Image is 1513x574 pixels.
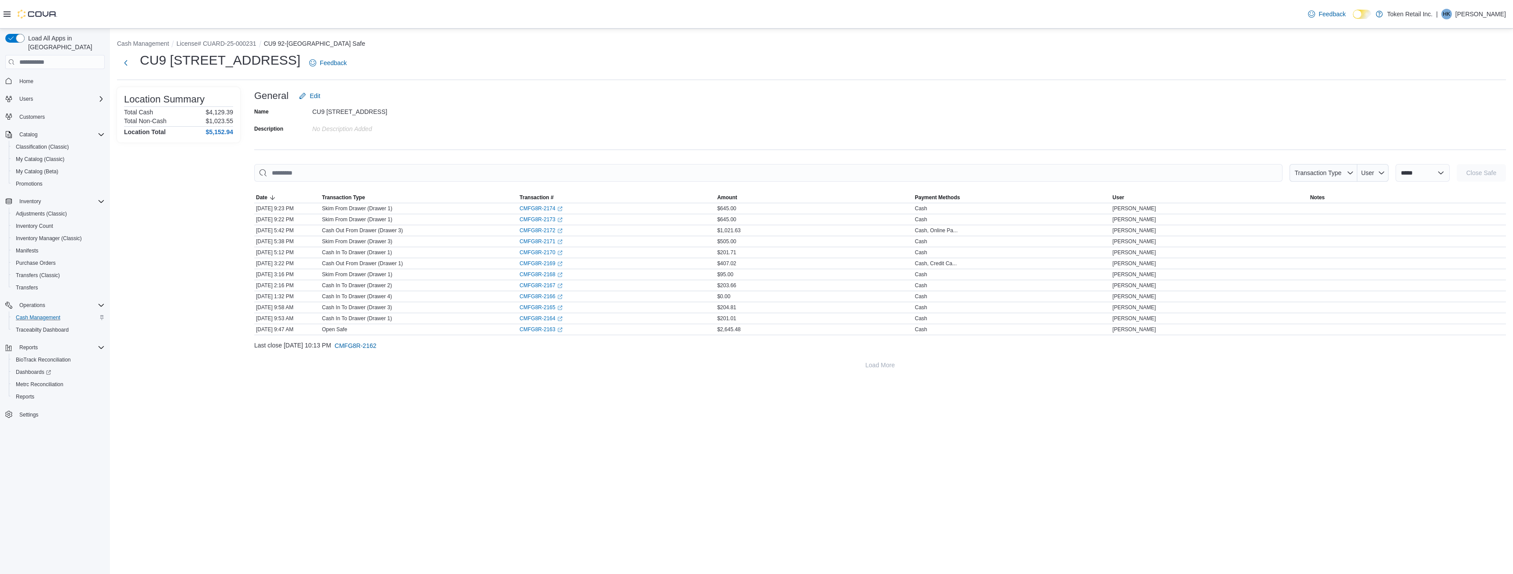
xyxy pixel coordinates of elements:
[2,110,108,123] button: Customers
[19,344,38,351] span: Reports
[717,216,736,223] span: $645.00
[557,217,563,223] svg: External link
[12,221,57,231] a: Inventory Count
[915,271,927,278] div: Cash
[16,143,69,150] span: Classification (Classic)
[12,233,105,244] span: Inventory Manager (Classic)
[557,294,563,300] svg: External link
[1310,194,1325,201] span: Notes
[915,216,927,223] div: Cash
[12,312,105,323] span: Cash Management
[1112,315,1156,322] span: [PERSON_NAME]
[1457,164,1506,182] button: Close Safe
[16,247,38,254] span: Manifests
[12,142,73,152] a: Classification (Classic)
[206,117,233,124] p: $1,023.55
[16,356,71,363] span: BioTrack Reconciliation
[140,51,300,69] h1: CU9 [STREET_ADDRESS]
[9,141,108,153] button: Classification (Classic)
[306,54,350,72] a: Feedback
[557,206,563,212] svg: External link
[124,94,205,105] h3: Location Summary
[12,270,63,281] a: Transfers (Classic)
[16,168,58,175] span: My Catalog (Beta)
[1112,293,1156,300] span: [PERSON_NAME]
[16,342,105,353] span: Reports
[264,40,365,47] button: CU9 92-[GEOGRAPHIC_DATA] Safe
[322,304,392,311] p: Cash In To Drawer (Drawer 3)
[12,208,70,219] a: Adjustments (Classic)
[9,178,108,190] button: Promotions
[254,91,289,101] h3: General
[519,315,562,322] a: CMFG8R-2164External link
[322,260,403,267] p: Cash Out From Drawer (Drawer 1)
[16,393,34,400] span: Reports
[16,300,105,311] span: Operations
[1112,282,1156,289] span: [PERSON_NAME]
[124,128,166,135] h4: Location Total
[117,39,1506,50] nav: An example of EuiBreadcrumbs
[331,337,380,355] button: CMFG8R-2162
[322,227,403,234] p: Cash Out From Drawer (Drawer 3)
[16,94,105,104] span: Users
[1357,164,1389,182] button: User
[2,93,108,105] button: Users
[9,311,108,324] button: Cash Management
[557,239,563,245] svg: External link
[1319,10,1345,18] span: Feedback
[254,356,1506,374] button: Load More
[519,304,562,311] a: CMFG8R-2165External link
[19,131,37,138] span: Catalog
[717,271,734,278] span: $95.00
[2,408,108,421] button: Settings
[915,238,927,245] div: Cash
[9,354,108,366] button: BioTrack Reconciliation
[1112,326,1156,333] span: [PERSON_NAME]
[1294,169,1341,176] span: Transaction Type
[12,355,74,365] a: BioTrack Reconciliation
[9,153,108,165] button: My Catalog (Classic)
[557,327,563,333] svg: External link
[717,304,736,311] span: $204.81
[717,227,741,234] span: $1,021.63
[322,238,392,245] p: Skim From Drawer (Drawer 3)
[12,179,46,189] a: Promotions
[16,284,38,291] span: Transfers
[254,225,320,236] div: [DATE] 5:42 PM
[717,260,736,267] span: $407.02
[9,208,108,220] button: Adjustments (Classic)
[19,78,33,85] span: Home
[12,312,64,323] a: Cash Management
[12,166,62,177] a: My Catalog (Beta)
[717,249,736,256] span: $201.71
[254,302,320,313] div: [DATE] 9:58 AM
[12,391,105,402] span: Reports
[866,361,895,369] span: Load More
[16,369,51,376] span: Dashboards
[1112,304,1156,311] span: [PERSON_NAME]
[16,210,67,217] span: Adjustments (Classic)
[254,247,320,258] div: [DATE] 5:12 PM
[9,324,108,336] button: Traceabilty Dashboard
[16,235,82,242] span: Inventory Manager (Classic)
[1112,216,1156,223] span: [PERSON_NAME]
[16,260,56,267] span: Purchase Orders
[12,391,38,402] a: Reports
[557,283,563,289] svg: External link
[915,249,927,256] div: Cash
[12,245,42,256] a: Manifests
[1112,194,1124,201] span: User
[16,111,105,122] span: Customers
[519,260,562,267] a: CMFG8R-2169External link
[1353,10,1371,19] input: Dark Mode
[519,227,562,234] a: CMFG8R-2172External link
[519,293,562,300] a: CMFG8R-2166External link
[206,128,233,135] h4: $5,152.94
[12,355,105,365] span: BioTrack Reconciliation
[1305,5,1349,23] a: Feedback
[206,109,233,116] p: $4,129.39
[2,299,108,311] button: Operations
[322,282,392,289] p: Cash In To Drawer (Drawer 2)
[717,293,731,300] span: $0.00
[519,249,562,256] a: CMFG8R-2170External link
